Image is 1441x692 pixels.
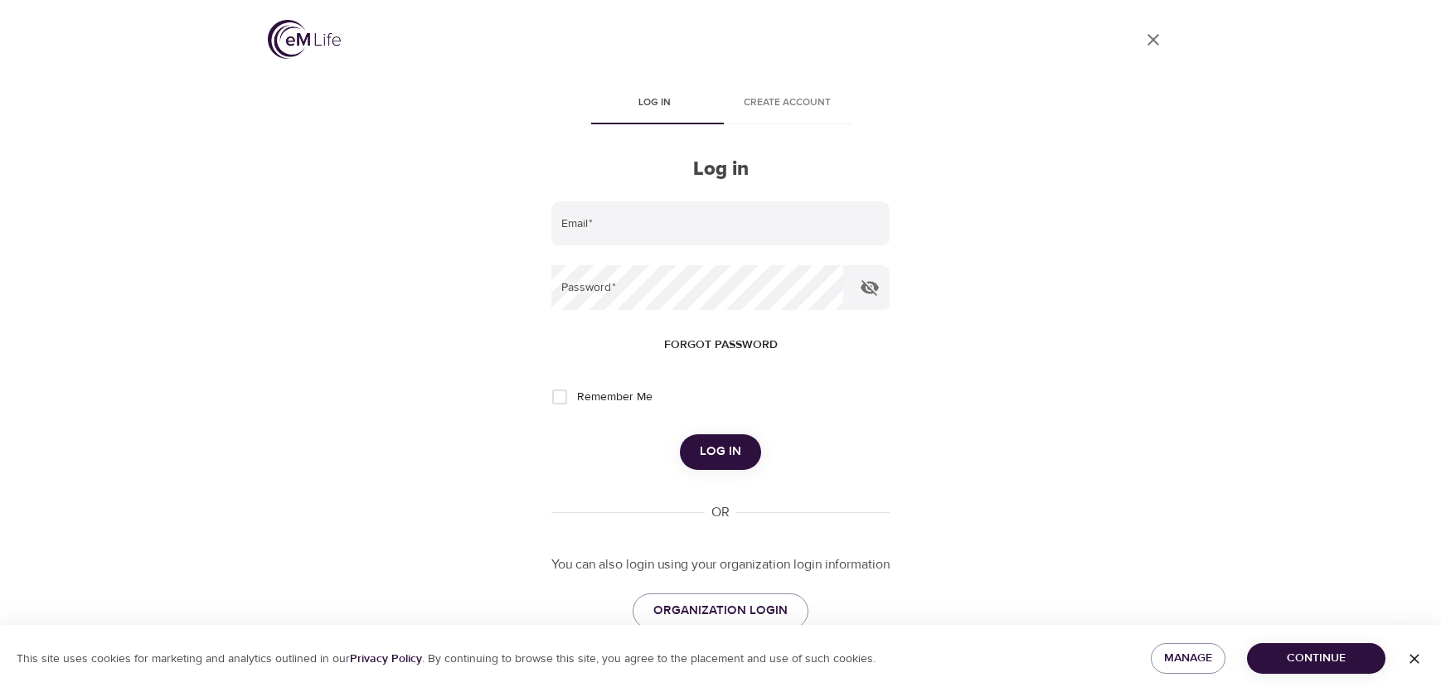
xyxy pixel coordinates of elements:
span: Continue [1260,648,1372,669]
span: Forgot password [664,335,778,356]
button: Continue [1247,643,1385,674]
a: close [1133,20,1173,60]
button: Log in [680,434,761,469]
span: Log in [700,441,741,462]
span: Manage [1164,648,1212,669]
span: Remember Me [577,389,653,406]
p: You can also login using your organization login information [551,555,890,574]
span: ORGANIZATION LOGIN [653,600,788,622]
span: Log in [598,94,711,112]
h2: Log in [551,157,890,181]
img: logo [268,20,341,59]
a: ORGANIZATION LOGIN [633,593,808,628]
div: OR [705,503,736,522]
button: Forgot password [657,330,784,361]
a: Privacy Policy [350,651,422,666]
button: Manage [1151,643,1225,674]
div: disabled tabs example [551,85,890,124]
span: Create account [730,94,843,112]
